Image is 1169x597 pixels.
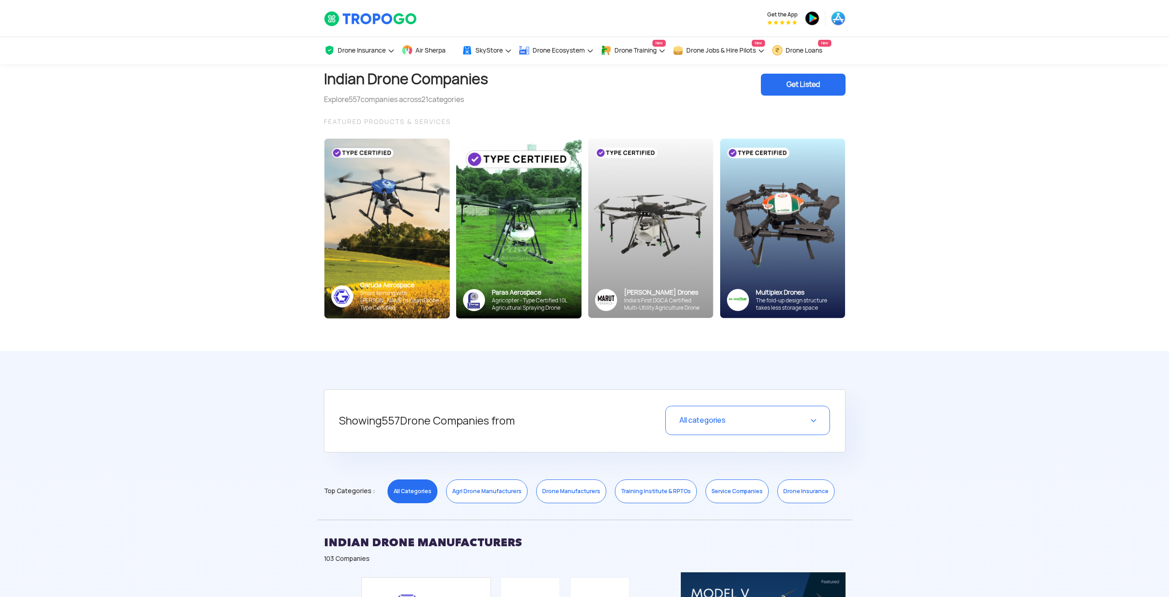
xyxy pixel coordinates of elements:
div: The fold-up design structure takes less storage space [756,297,838,312]
span: SkyStore [475,47,503,54]
a: All Categories [388,479,437,503]
div: Get Listed [761,74,846,96]
span: New [652,40,666,47]
span: Drone Jobs & Hire Pilots [686,47,756,54]
img: ic_garuda_sky.png [331,285,353,307]
a: Drone Insurance [324,37,395,64]
div: Agricopter - Type Certified 10L Agricultural Spraying Drone [492,297,575,312]
span: 557 [349,95,361,104]
span: Drone Insurance [338,47,386,54]
a: Training Institute & RPTOs [615,479,697,503]
a: Air Sherpa [402,37,455,64]
img: ic_multiplex_sky.png [727,289,749,311]
span: All categories [679,415,726,425]
img: Group%2036313.png [595,289,617,311]
a: Agri Drone Manufacturers [446,479,528,503]
h5: Showing Drone Companies from [339,406,609,436]
a: Drone TrainingNew [601,37,666,64]
img: bg_garuda_sky.png [324,139,450,318]
span: Drone Ecosystem [533,47,585,54]
span: Drone Loans [786,47,822,54]
a: Drone Jobs & Hire PilotsNew [673,37,765,64]
span: New [818,40,831,47]
div: Explore companies across categories [324,94,488,105]
div: Multiplex Drones [756,288,838,297]
div: Garuda Aerospace [360,281,443,290]
div: Smart farming with [PERSON_NAME]’s Kisan Drone - Type Certified [360,290,443,312]
h2: INDIAN DRONE MANUFACTURERS [324,531,846,554]
img: App Raking [767,20,797,25]
span: Drone Training [614,47,657,54]
img: bg_multiplex_sky.png [720,139,845,318]
span: 557 [382,414,400,428]
div: India’s First DGCA Certified Multi-Utility Agriculture Drone [624,297,706,312]
a: Service Companies [706,479,769,503]
div: Paras Aerospace [492,288,575,297]
a: SkyStore [462,37,512,64]
a: Drone Ecosystem [519,37,594,64]
span: Get the App [767,11,797,18]
a: Drone LoansNew [772,37,831,64]
div: FEATURED PRODUCTS & SERVICES [324,116,846,127]
img: TropoGo Logo [324,11,418,27]
span: Top Categories : [324,484,375,498]
h1: Indian Drone Companies [324,64,488,94]
span: 21 [421,95,428,104]
a: Drone Insurance [777,479,835,503]
img: paras-card.png [456,139,582,318]
img: bg_marut_sky.png [588,139,713,318]
div: 103 Companies [324,554,846,563]
img: paras-logo-banner.png [463,289,485,311]
span: Air Sherpa [415,47,446,54]
span: New [752,40,765,47]
a: Drone Manufacturers [536,479,606,503]
img: ic_playstore.png [805,11,819,26]
div: [PERSON_NAME] Drones [624,288,706,297]
img: ic_appstore.png [831,11,846,26]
